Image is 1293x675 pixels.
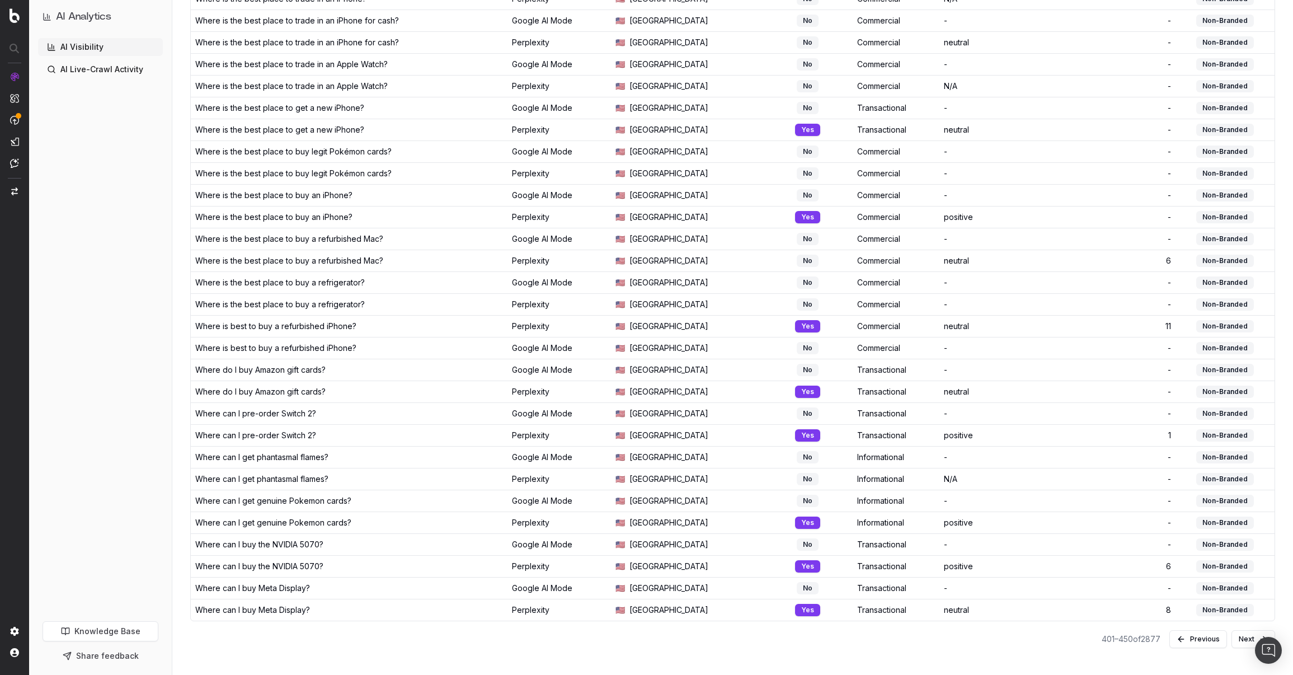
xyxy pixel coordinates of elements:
[615,517,625,528] span: 🇺🇸
[195,255,383,266] div: Where is the best place to buy a refurbished Mac?
[629,124,708,135] span: [GEOGRAPHIC_DATA]
[944,15,1044,26] div: -
[195,561,323,572] div: Where can I buy the NVIDIA 5070?
[195,59,388,70] div: Where is the best place to trade in an Apple Watch?
[857,321,935,332] div: Commercial
[195,15,399,26] div: Where is the best place to trade in an iPhone for cash?
[1255,637,1282,664] div: Open Intercom Messenger
[944,168,1044,179] div: -
[944,321,1044,332] div: neutral
[629,81,708,92] span: [GEOGRAPHIC_DATA]
[512,321,606,332] div: Perplexity
[10,8,20,23] img: Botify logo
[1053,233,1170,245] div: -
[795,211,820,223] div: Yes
[1196,124,1254,136] div: Non-Branded
[944,583,1044,594] div: -
[1053,364,1170,376] div: -
[797,473,819,485] div: No
[1053,124,1170,135] div: -
[195,474,328,485] div: Where can I get phantasmal flames?
[944,277,1044,288] div: -
[857,604,935,616] div: Transactional
[944,102,1044,114] div: -
[797,80,819,92] div: No
[1196,517,1254,529] div: Non-Branded
[629,233,708,245] span: [GEOGRAPHIC_DATA]
[797,102,819,114] div: No
[1196,102,1254,114] div: Non-Branded
[195,364,326,376] div: Where do I buy Amazon gift cards?
[944,495,1044,507] div: -
[195,233,383,245] div: Where is the best place to buy a refurbished Mac?
[1053,212,1170,223] div: -
[1053,495,1170,507] div: -
[195,168,392,179] div: Where is the best place to buy legit Pokémon cards?
[1102,634,1165,645] div: 401 – 450 of 2877
[43,646,158,666] button: Share feedback
[615,168,625,179] span: 🇺🇸
[1196,495,1254,507] div: Non-Branded
[857,474,935,485] div: Informational
[1053,81,1170,92] div: -
[615,190,625,201] span: 🇺🇸
[629,212,708,223] span: [GEOGRAPHIC_DATA]
[629,495,708,507] span: [GEOGRAPHIC_DATA]
[797,36,819,49] div: No
[1053,539,1170,550] div: -
[1196,386,1254,398] div: Non-Branded
[797,255,819,267] div: No
[629,59,708,70] span: [GEOGRAPHIC_DATA]
[857,495,935,507] div: Informational
[195,452,328,463] div: Where can I get phantasmal flames?
[797,538,819,551] div: No
[857,255,935,266] div: Commercial
[615,474,625,485] span: 🇺🇸
[857,190,935,201] div: Commercial
[195,212,352,223] div: Where is the best place to buy an iPhone?
[629,604,708,616] span: [GEOGRAPHIC_DATA]
[1053,321,1170,332] div: 11
[629,168,708,179] span: [GEOGRAPHIC_DATA]
[10,72,19,81] img: Analytics
[795,604,820,616] div: Yes
[195,604,310,616] div: Where can I buy Meta Display?
[857,81,935,92] div: Commercial
[944,452,1044,463] div: -
[797,342,819,354] div: No
[615,59,625,70] span: 🇺🇸
[195,81,388,92] div: Where is the best place to trade in an Apple Watch?
[944,430,1044,441] div: positive
[1053,190,1170,201] div: -
[1196,604,1254,616] div: Non-Branded
[944,146,1044,157] div: -
[629,146,708,157] span: [GEOGRAPHIC_DATA]
[1196,15,1254,27] div: Non-Branded
[195,37,399,48] div: Where is the best place to trade in an iPhone for cash?
[797,495,819,507] div: No
[629,343,708,354] span: [GEOGRAPHIC_DATA]
[615,386,625,397] span: 🇺🇸
[857,539,935,550] div: Transactional
[615,299,625,310] span: 🇺🇸
[1196,320,1254,332] div: Non-Branded
[615,255,625,266] span: 🇺🇸
[10,158,19,168] img: Assist
[615,321,625,332] span: 🇺🇸
[944,343,1044,354] div: -
[1053,146,1170,157] div: -
[512,386,606,397] div: Perplexity
[615,37,625,48] span: 🇺🇸
[857,146,935,157] div: Commercial
[944,299,1044,310] div: -
[1196,451,1254,463] div: Non-Branded
[1053,517,1170,528] div: -
[795,429,820,442] div: Yes
[512,408,606,419] div: Google AI Mode
[797,407,819,420] div: No
[1196,298,1254,311] div: Non-Branded
[195,386,326,397] div: Where do I buy Amazon gift cards?
[1231,630,1275,648] button: Next
[944,81,1044,92] div: N/A
[857,299,935,310] div: Commercial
